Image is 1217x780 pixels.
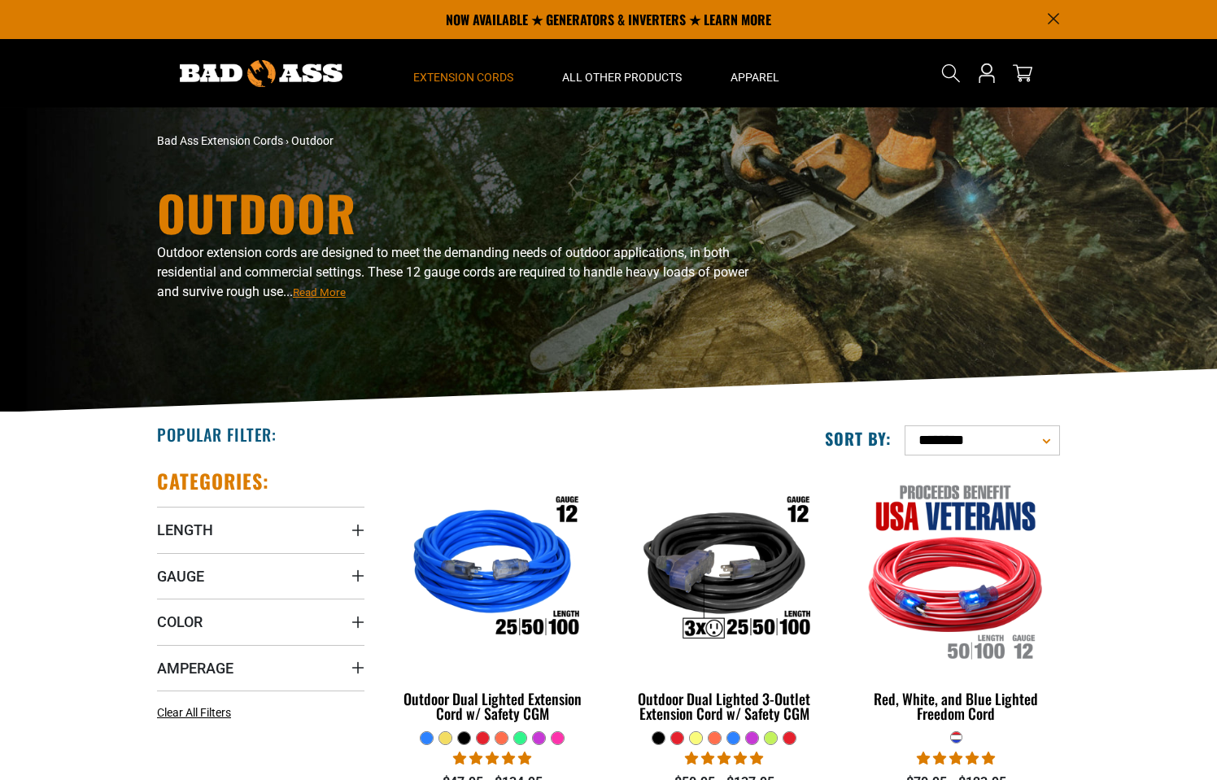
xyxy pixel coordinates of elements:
[621,691,828,721] div: Outdoor Dual Lighted 3-Outlet Extension Cord w/ Safety CGM
[413,70,513,85] span: Extension Cords
[157,468,269,494] h2: Categories:
[291,134,334,147] span: Outdoor
[157,188,751,237] h1: Outdoor
[157,521,213,539] span: Length
[293,286,346,298] span: Read More
[157,424,277,445] h2: Popular Filter:
[538,39,706,107] summary: All Other Products
[731,70,779,85] span: Apparel
[389,39,538,107] summary: Extension Cords
[389,468,596,730] a: Outdoor Dual Lighted Extension Cord w/ Safety CGM Outdoor Dual Lighted Extension Cord w/ Safety CGM
[390,477,595,664] img: Outdoor Dual Lighted Extension Cord w/ Safety CGM
[853,691,1060,721] div: Red, White, and Blue Lighted Freedom Cord
[157,706,231,719] span: Clear All Filters
[180,60,342,87] img: Bad Ass Extension Cords
[157,567,204,586] span: Gauge
[286,134,289,147] span: ›
[157,599,364,644] summary: Color
[853,468,1060,730] a: Red, White, and Blue Lighted Freedom Cord Red, White, and Blue Lighted Freedom Cord
[157,659,233,678] span: Amperage
[621,468,828,730] a: Outdoor Dual Lighted 3-Outlet Extension Cord w/ Safety CGM Outdoor Dual Lighted 3-Outlet Extensio...
[453,751,531,766] span: 4.81 stars
[157,133,751,150] nav: breadcrumbs
[157,245,748,299] span: Outdoor extension cords are designed to meet the demanding needs of outdoor applications, in both...
[157,612,203,631] span: Color
[157,704,238,721] a: Clear All Filters
[622,477,827,664] img: Outdoor Dual Lighted 3-Outlet Extension Cord w/ Safety CGM
[685,751,763,766] span: 4.80 stars
[706,39,804,107] summary: Apparel
[938,60,964,86] summary: Search
[562,70,682,85] span: All Other Products
[157,645,364,691] summary: Amperage
[389,691,596,721] div: Outdoor Dual Lighted Extension Cord w/ Safety CGM
[157,134,283,147] a: Bad Ass Extension Cords
[157,553,364,599] summary: Gauge
[157,507,364,552] summary: Length
[917,751,995,766] span: 5.00 stars
[853,477,1058,664] img: Red, White, and Blue Lighted Freedom Cord
[825,428,892,449] label: Sort by:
